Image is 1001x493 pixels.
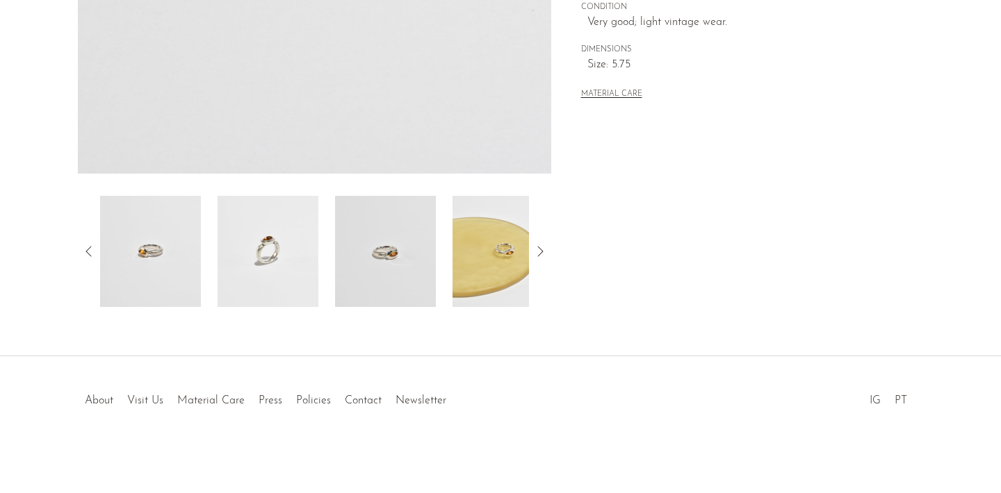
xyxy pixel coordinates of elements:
[453,196,553,307] img: Modernist Citrine Ring
[259,395,282,406] a: Press
[345,395,382,406] a: Contact
[587,14,894,32] span: Very good; light vintage wear.
[863,384,914,410] ul: Social Medias
[85,395,113,406] a: About
[870,395,881,406] a: IG
[895,395,907,406] a: PT
[581,1,894,14] span: CONDITION
[581,44,894,56] span: DIMENSIONS
[100,196,201,307] img: Modernist Citrine Ring
[587,56,894,74] span: Size: 5.75
[335,196,436,307] img: Modernist Citrine Ring
[177,395,245,406] a: Material Care
[218,196,318,307] img: Modernist Citrine Ring
[581,90,642,100] button: MATERIAL CARE
[127,395,163,406] a: Visit Us
[78,384,453,410] ul: Quick links
[296,395,331,406] a: Policies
